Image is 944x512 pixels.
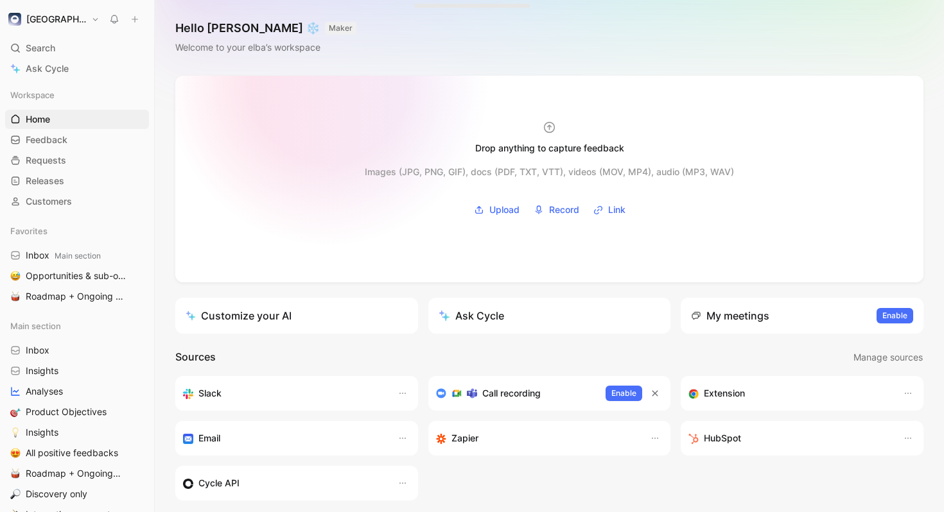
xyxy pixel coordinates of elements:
[5,316,149,336] div: Main section
[5,110,149,129] a: Home
[183,386,385,401] div: Sync your customers, send feedback and get updates in Slack
[436,431,638,446] div: Capture feedback from thousands of sources with Zapier (survey results, recordings, sheets, etc).
[451,431,478,446] h3: Zapier
[325,22,356,35] button: MAKER
[691,308,769,323] div: My meetings
[704,386,745,401] h3: Extension
[198,475,240,491] h3: Cycle API
[469,200,524,219] button: Upload
[877,308,913,323] button: Enable
[10,271,21,281] img: 😅
[10,468,21,479] img: 🥁
[10,225,48,237] span: Favorites
[8,445,23,461] button: 😍
[26,13,86,25] h1: [GEOGRAPHIC_DATA]
[26,385,63,398] span: Analyses
[5,151,149,170] a: Requests
[26,249,101,262] span: Inbox
[175,349,216,366] h2: Sources
[26,195,72,208] span: Customers
[10,291,21,302] img: 🥁
[26,113,50,126] span: Home
[26,467,123,480] span: Roadmap + Ongoing Discovery
[529,200,584,219] button: Record
[5,38,149,58] div: Search
[5,171,149,191] a: Releases
[5,246,149,265] a: InboxMain section
[26,426,58,439] span: Insights
[26,40,55,56] span: Search
[26,175,64,187] span: Releases
[55,251,101,260] span: Main section
[5,423,149,442] a: 💡Insights
[26,290,128,303] span: Roadmap + Ongoing Discovery
[26,344,49,357] span: Inbox
[26,488,87,500] span: Discovery only
[26,364,58,377] span: Insights
[436,386,596,401] div: Record & transcribe meetings from Zoom, Meet & Teams.
[428,298,671,334] button: Ask Cycle
[8,404,23,420] button: 🎯
[10,427,21,438] img: 💡
[26,61,69,76] span: Ask Cycle
[439,308,504,323] div: Ask Cycle
[186,308,292,323] div: Customize your AI
[183,475,385,491] div: Sync customers & send feedback from custom sources. Get inspired by our favorite use case
[5,341,149,360] a: Inbox
[549,202,579,218] span: Record
[606,386,642,401] button: Enable
[175,298,418,334] a: Customize your AI
[489,202,520,218] span: Upload
[183,431,385,446] div: Forward emails to your feedback inbox
[8,425,23,440] button: 💡
[8,289,23,304] button: 🥁
[26,154,66,167] span: Requests
[26,405,107,418] span: Product Objectives
[8,268,23,284] button: 😅
[853,349,923,366] button: Manage sources
[5,59,149,78] a: Ask Cycle
[8,13,21,26] img: elba
[589,200,630,219] button: Link
[5,85,149,105] div: Workspace
[198,431,220,446] h3: Email
[5,443,149,463] a: 😍All positive feedbacks
[611,387,636,400] span: Enable
[26,447,118,459] span: All positive feedbacks
[704,431,741,446] h3: HubSpot
[5,287,149,306] a: 🥁Roadmap + Ongoing Discovery
[5,10,103,28] button: elba[GEOGRAPHIC_DATA]
[5,266,149,286] a: 😅Opportunities & sub-opportunities
[608,202,625,218] span: Link
[5,361,149,380] a: Insights
[10,89,55,101] span: Workspace
[688,386,890,401] div: Capture feedback from anywhere on the web
[198,386,222,401] h3: Slack
[365,164,734,180] div: Images (JPG, PNG, GIF), docs (PDF, TXT, VTT), videos (MOV, MP4), audio (MP3, WAV)
[8,486,23,502] button: 🔎
[10,320,61,332] span: Main section
[5,382,149,401] a: Analyses
[26,269,129,283] span: Opportunities & sub-opportunities
[10,489,21,499] img: 🔎
[26,133,67,146] span: Feedback
[10,407,21,417] img: 🎯
[175,40,356,55] div: Welcome to your elba’s workspace
[5,130,149,149] a: Feedback
[5,484,149,504] a: 🔎Discovery only
[853,350,923,365] span: Manage sources
[5,192,149,211] a: Customers
[475,141,624,156] div: Drop anything to capture feedback
[8,466,23,481] button: 🥁
[5,464,149,483] a: 🥁Roadmap + Ongoing Discovery
[5,221,149,241] div: Favorites
[882,309,907,322] span: Enable
[175,21,356,36] h1: Hello [PERSON_NAME] ❄️
[482,386,541,401] h3: Call recording
[10,448,21,458] img: 😍
[5,402,149,422] a: 🎯Product Objectives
